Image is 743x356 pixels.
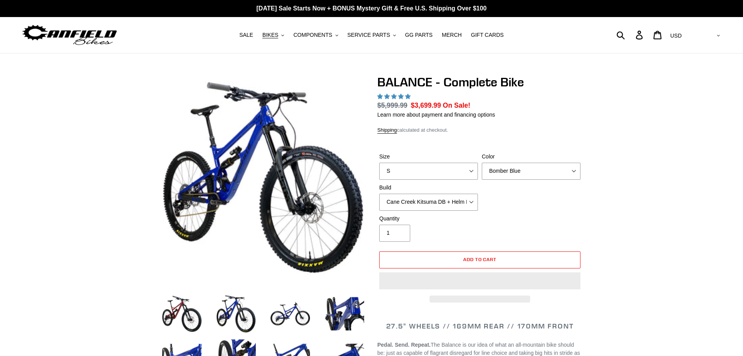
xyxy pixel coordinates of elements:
span: GIFT CARDS [471,32,504,38]
button: COMPONENTS [289,30,342,40]
h2: 27.5" WHEELS // 169MM REAR // 170MM FRONT [377,322,582,330]
span: BIKES [262,32,278,38]
a: GIFT CARDS [467,30,508,40]
span: On Sale! [443,100,470,110]
a: Learn more about payment and financing options [377,112,495,118]
button: BIKES [259,30,288,40]
a: MERCH [438,30,466,40]
span: SALE [239,32,253,38]
span: COMPONENTS [293,32,332,38]
img: BALANCE - Complete Bike [162,76,364,279]
span: SERVICE PARTS [347,32,390,38]
button: SERVICE PARTS [343,30,399,40]
span: $3,699.99 [411,101,441,109]
b: Pedal. Send. Repeat. [377,342,431,348]
span: 5.00 stars [377,93,412,100]
span: MERCH [442,32,462,38]
label: Color [482,153,580,161]
h1: BALANCE - Complete Bike [377,75,582,89]
button: Add to cart [379,251,580,268]
img: Load image into Gallery viewer, BALANCE - Complete Bike [323,292,366,335]
a: Shipping [377,127,397,134]
input: Search [621,26,640,43]
label: Quantity [379,215,478,223]
img: Load image into Gallery viewer, BALANCE - Complete Bike [269,292,312,335]
img: Load image into Gallery viewer, BALANCE - Complete Bike [215,292,257,335]
img: Canfield Bikes [21,23,118,47]
s: $5,999.99 [377,101,407,109]
a: GG PARTS [401,30,437,40]
label: Build [379,184,478,192]
label: Size [379,153,478,161]
div: calculated at checkout. [377,126,582,134]
img: Load image into Gallery viewer, BALANCE - Complete Bike [161,292,203,335]
a: SALE [235,30,257,40]
span: GG PARTS [405,32,433,38]
span: Add to cart [463,256,497,262]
